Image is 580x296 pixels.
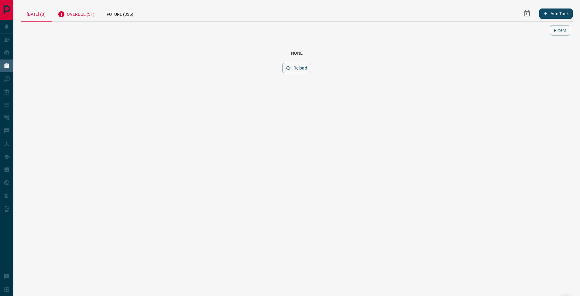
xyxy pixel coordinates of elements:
div: Overdue (31) [52,6,101,21]
button: Filters [550,25,570,36]
div: None [28,51,565,56]
button: Select Date Range [520,6,534,21]
div: [DATE] (0) [21,6,52,22]
button: Add Task [539,9,573,19]
button: Reload [282,63,311,73]
div: Future (335) [101,6,139,21]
